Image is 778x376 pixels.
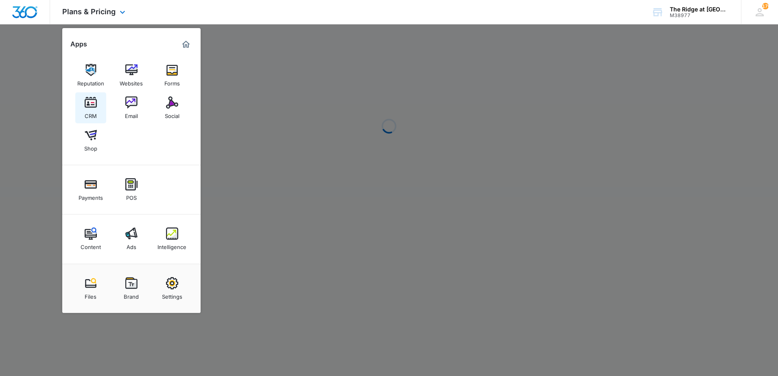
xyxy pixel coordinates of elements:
a: Files [75,273,106,304]
div: POS [126,190,137,201]
a: Email [116,92,147,123]
a: Intelligence [157,223,188,254]
span: Plans & Pricing [62,7,116,16]
a: Content [75,223,106,254]
a: Forms [157,60,188,91]
div: CRM [85,109,97,119]
a: POS [116,174,147,205]
div: notifications count [762,3,769,9]
div: Social [165,109,179,119]
a: Ads [116,223,147,254]
div: Ads [127,240,136,250]
h2: Apps [70,40,87,48]
a: Shop [75,125,106,156]
a: Payments [75,174,106,205]
div: Brand [124,289,139,300]
div: Forms [164,76,180,87]
div: Reputation [77,76,104,87]
a: Marketing 360® Dashboard [179,38,192,51]
div: account name [670,6,729,13]
div: Shop [84,141,97,152]
div: Intelligence [157,240,186,250]
div: Payments [79,190,103,201]
div: Websites [120,76,143,87]
a: CRM [75,92,106,123]
div: Files [85,289,96,300]
a: Reputation [75,60,106,91]
a: Social [157,92,188,123]
a: Websites [116,60,147,91]
span: 170 [762,3,769,9]
div: Content [81,240,101,250]
a: Settings [157,273,188,304]
div: account id [670,13,729,18]
div: Email [125,109,138,119]
a: Brand [116,273,147,304]
div: Settings [162,289,182,300]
